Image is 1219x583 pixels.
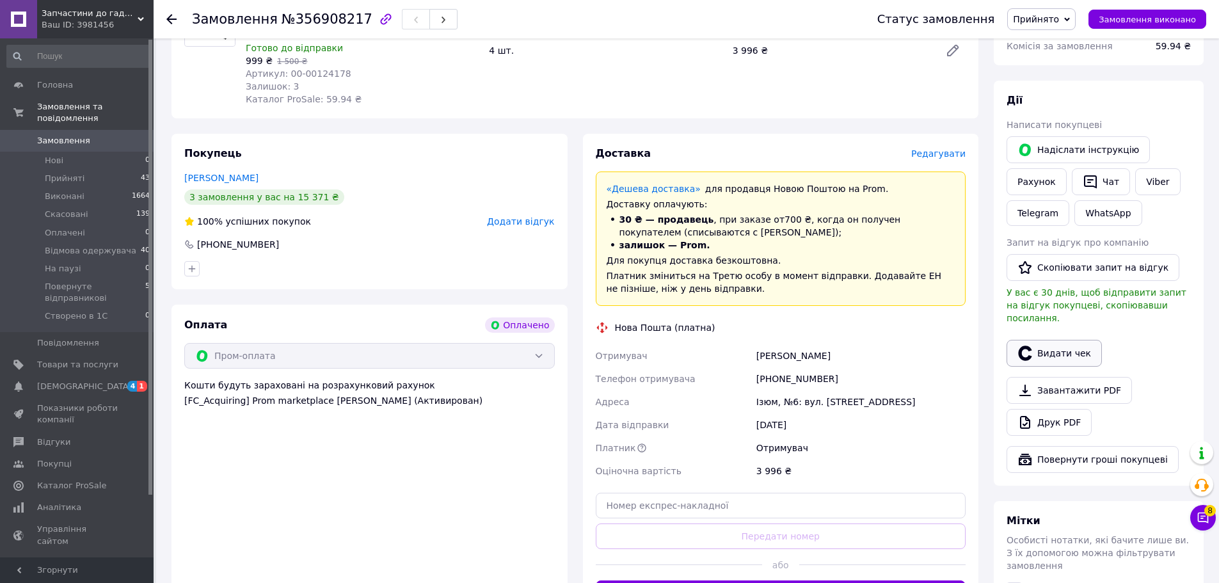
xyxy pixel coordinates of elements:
button: Чат з покупцем8 [1190,505,1216,531]
div: успішних покупок [184,215,311,228]
span: Товари та послуги [37,359,118,371]
input: Номер експрес-накладної [596,493,966,518]
div: Для покупця доставка безкоштовна. [607,254,955,267]
span: Відгуки [37,436,70,448]
span: Скасовані [45,209,88,220]
div: Ізюм, №6: вул. [STREET_ADDRESS] [754,390,968,413]
span: Отримувач [596,351,648,361]
span: 1 [137,381,147,392]
span: 1 500 ₴ [277,57,307,66]
span: Оплачені [45,227,85,239]
span: Готово до відправки [246,43,343,53]
span: Написати покупцеві [1007,120,1102,130]
a: Viber [1135,168,1180,195]
span: 100% [197,216,223,227]
a: [PERSON_NAME] [184,173,259,183]
span: Замовлення [192,12,278,27]
li: , при заказе от 700 ₴ , когда он получен покупателем (списываются с [PERSON_NAME]); [607,213,955,239]
div: 3 замовлення у вас на 15 371 ₴ [184,189,344,205]
span: Мітки [1007,515,1040,527]
div: 3 996 ₴ [754,459,968,483]
span: 1664 [132,191,150,202]
span: Дії [1007,94,1023,106]
span: Відмова одержувача [45,245,136,257]
span: Виконані [45,191,84,202]
span: Каталог ProSale [37,480,106,491]
span: Покупці [37,458,72,470]
span: Управління сайтом [37,523,118,547]
span: Редагувати [911,148,966,159]
div: 3 996 ₴ [728,42,935,60]
div: Доставку оплачують: [607,198,955,211]
span: Покупець [184,147,242,159]
span: Створено в 1С [45,310,108,322]
div: Повернутися назад [166,13,177,26]
a: Друк PDF [1007,409,1092,436]
span: 59.94 ₴ [1156,41,1191,51]
a: WhatsApp [1074,200,1142,226]
div: Кошти будуть зараховані на розрахунковий рахунок [184,379,555,407]
input: Пошук [6,45,151,68]
span: Аналітика [37,502,81,513]
div: [DATE] [754,413,968,436]
div: [PHONE_NUMBER] [196,238,280,251]
span: Доставка [596,147,651,159]
span: Телефон отримувача [596,374,696,384]
span: №356908217 [282,12,372,27]
span: Залишок: 3 [246,81,299,92]
button: Повернути гроші покупцеві [1007,446,1179,473]
span: залишок — Prom. [619,240,710,250]
span: Оплата [184,319,227,331]
div: Ваш ID: 3981456 [42,19,154,31]
span: 0 [145,227,150,239]
div: [PERSON_NAME] [754,344,968,367]
span: Особисті нотатки, які бачите лише ви. З їх допомогою можна фільтрувати замовлення [1007,535,1189,571]
span: 5 [145,281,150,304]
div: Оплачено [485,317,554,333]
span: Адреса [596,397,630,407]
button: Надіслати інструкцію [1007,136,1150,163]
span: Запит на відгук про компанію [1007,237,1149,248]
span: 4 [127,381,138,392]
span: У вас є 30 днів, щоб відправити запит на відгук покупцеві, скопіювавши посилання. [1007,287,1186,323]
span: або [762,559,799,571]
span: Дата відправки [596,420,669,430]
div: Отримувач [754,436,968,459]
span: [DEMOGRAPHIC_DATA] [37,381,132,392]
span: Нові [45,155,63,166]
button: Видати чек [1007,340,1102,367]
div: Нова Пошта (платна) [612,321,719,334]
button: Чат [1072,168,1130,195]
div: для продавця Новою Поштою на Prom. [607,182,955,195]
span: 139 [136,209,150,220]
span: Оціночна вартість [596,466,681,476]
span: Прийнято [1013,14,1059,24]
span: Замовлення та повідомлення [37,101,154,124]
div: [FC_Acquiring] Prom marketplace [PERSON_NAME] (Активирован) [184,394,555,407]
div: Статус замовлення [877,13,995,26]
span: 43 [141,173,150,184]
div: [PHONE_NUMBER] [754,367,968,390]
span: 0 [145,263,150,275]
div: 4 шт. [484,42,727,60]
a: Telegram [1007,200,1069,226]
span: Прийняті [45,173,84,184]
a: «Дешева доставка» [607,184,701,194]
span: Замовлення [37,135,90,147]
span: Головна [37,79,73,91]
span: Показники роботи компанії [37,403,118,426]
div: Платник зміниться на Третю особу в момент відправки. Додавайте ЕН не пізніше, ніж у день відправки. [607,269,955,295]
span: Додати відгук [487,216,554,227]
span: Повідомлення [37,337,99,349]
span: 999 ₴ [246,56,273,66]
span: Повернуте відправникові [45,281,145,304]
a: Редагувати [940,38,966,63]
span: Каталог ProSale: 59.94 ₴ [246,94,362,104]
span: 0 [145,155,150,166]
span: Артикул: 00-00124178 [246,68,351,79]
button: Рахунок [1007,168,1067,195]
span: 8 [1204,505,1216,516]
span: На паузі [45,263,81,275]
a: Завантажити PDF [1007,377,1132,404]
span: Платник [596,443,636,453]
